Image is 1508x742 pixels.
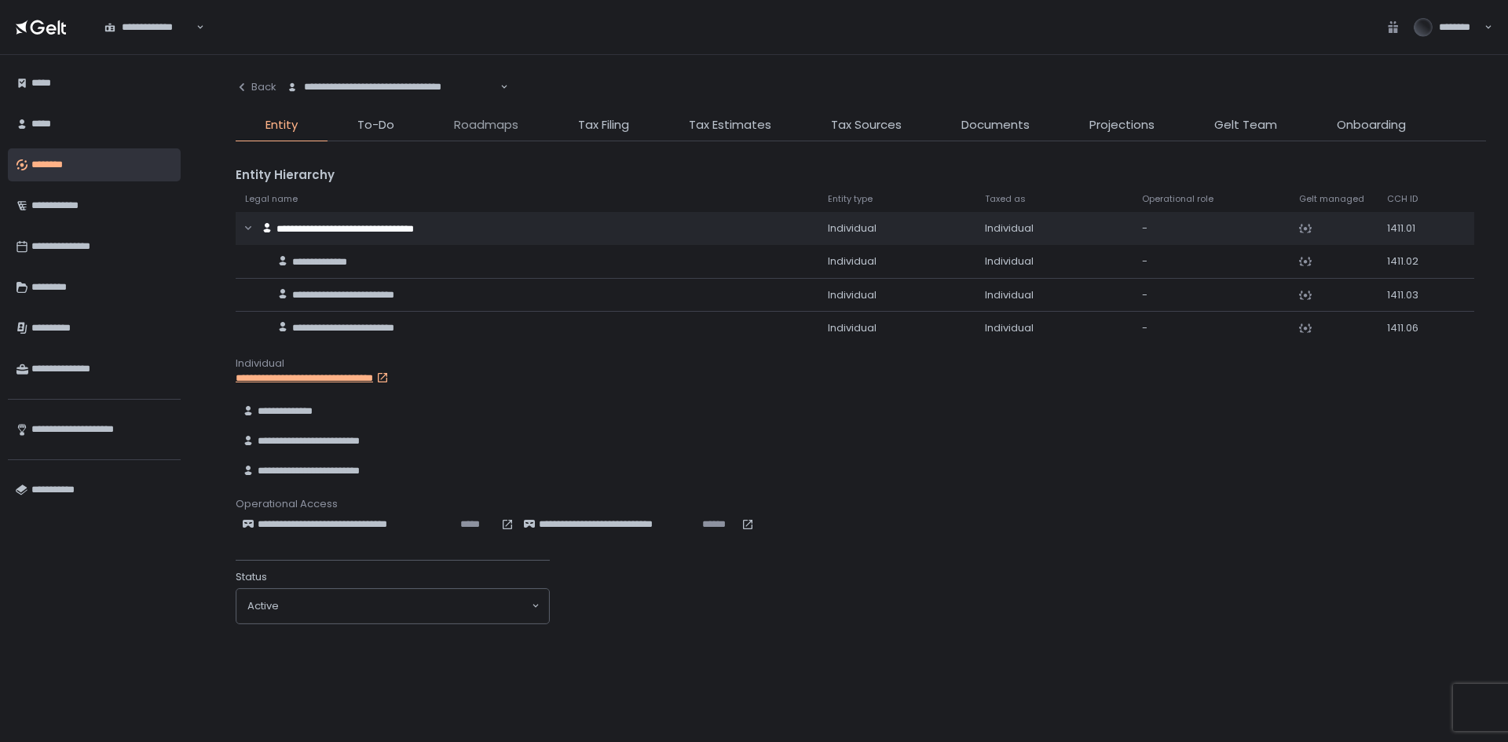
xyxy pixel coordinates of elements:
[245,193,298,205] span: Legal name
[831,116,902,134] span: Tax Sources
[1299,193,1364,205] span: Gelt managed
[247,599,279,613] span: active
[236,589,549,623] div: Search for option
[1387,321,1434,335] div: 1411.06
[1387,254,1434,269] div: 1411.02
[279,598,530,614] input: Search for option
[828,254,966,269] div: Individual
[236,71,276,104] button: Back
[1387,193,1418,205] span: CCH ID
[689,116,771,134] span: Tax Estimates
[985,321,1123,335] div: Individual
[236,80,276,94] div: Back
[94,11,204,44] div: Search for option
[1089,116,1155,134] span: Projections
[828,288,966,302] div: Individual
[828,221,966,236] div: Individual
[194,20,195,35] input: Search for option
[1142,221,1280,236] div: -
[828,321,966,335] div: Individual
[454,116,518,134] span: Roadmaps
[985,288,1123,302] div: Individual
[357,116,394,134] span: To-Do
[498,79,499,95] input: Search for option
[985,193,1026,205] span: Taxed as
[265,116,298,134] span: Entity
[236,497,1486,511] div: Operational Access
[1387,221,1434,236] div: 1411.01
[1142,321,1280,335] div: -
[578,116,629,134] span: Tax Filing
[236,166,1486,185] div: Entity Hierarchy
[961,116,1030,134] span: Documents
[1142,288,1280,302] div: -
[828,193,873,205] span: Entity type
[1387,288,1434,302] div: 1411.03
[276,71,508,104] div: Search for option
[985,254,1123,269] div: Individual
[236,570,267,584] span: Status
[236,356,1486,371] div: Individual
[1214,116,1277,134] span: Gelt Team
[985,221,1123,236] div: Individual
[1337,116,1406,134] span: Onboarding
[1142,254,1280,269] div: -
[1142,193,1213,205] span: Operational role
